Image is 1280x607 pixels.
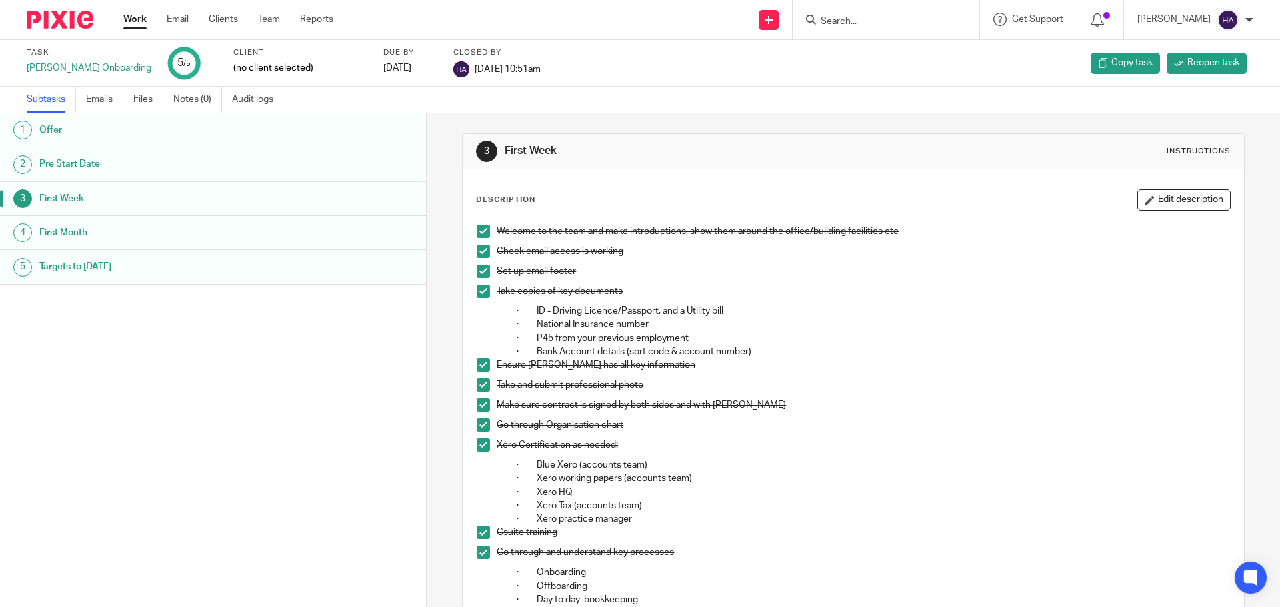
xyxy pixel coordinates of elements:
[133,87,163,113] a: Files
[13,155,32,174] div: 2
[1167,146,1231,157] div: Instructions
[300,13,333,26] a: Reports
[13,189,32,208] div: 3
[476,141,497,162] div: 3
[517,512,1229,526] p: · Xero practice manager
[517,499,1229,512] p: · Xero Tax (accounts team)
[13,258,32,277] div: 5
[475,64,541,73] span: [DATE] 10:51am
[517,318,1229,331] p: · National Insurance number
[233,47,367,58] label: Client
[86,87,123,113] a: Emails
[183,60,191,67] small: /5
[27,87,76,113] a: Subtasks
[27,61,151,75] div: [PERSON_NAME] Onboarding
[497,245,1229,258] p: Check email access is working
[27,11,93,29] img: Pixie
[209,13,238,26] a: Clients
[177,55,191,71] div: 5
[517,345,1229,358] p: · Bank Account details (sort code & account number)
[13,121,32,139] div: 1
[497,418,1229,432] p: Go through Organisation chart
[497,265,1229,278] p: Set up email footer
[517,332,1229,345] p: · P45 from your previous employment
[517,304,1229,318] p: · ID - Driving Licence/Passport, and a Utility bill
[383,47,437,58] label: Due by
[517,580,1229,593] p: · Offboarding
[453,61,469,77] img: svg%3E
[497,438,1229,452] p: Xero Certification as needed:
[497,546,1229,559] p: Go through and understand key processes
[497,398,1229,412] p: Make sure contract is signed by both sides and with [PERSON_NAME]
[819,16,939,28] input: Search
[1187,56,1239,69] span: Reopen task
[1137,189,1231,211] button: Edit description
[1091,53,1160,74] a: Copy task
[39,189,289,209] h1: First Week
[39,257,289,277] h1: Targets to [DATE]
[1217,9,1239,31] img: svg%3E
[505,144,882,158] h1: First Week
[258,13,280,26] a: Team
[233,61,313,75] span: (no client selected)
[383,61,437,75] div: [DATE]
[1137,13,1211,26] p: [PERSON_NAME]
[453,47,541,58] label: Closed by
[517,472,1229,485] p: · Xero working papers (accounts team)
[1012,15,1063,24] span: Get Support
[123,13,147,26] a: Work
[232,87,283,113] a: Audit logs
[39,120,289,140] h1: Offer
[517,458,1229,472] p: · Blue Xero (accounts team)
[27,47,151,58] label: Task
[497,358,1229,372] p: Ensure [PERSON_NAME] has all key information
[476,195,535,205] p: Description
[497,378,1229,392] p: Take and submit professional photo
[497,285,1229,298] p: Take copies of key documents
[517,486,1229,499] p: · Xero HQ
[497,225,1229,238] p: Welcome to the team and make introductions, show them around the office/building facilities etc
[1111,56,1153,69] span: Copy task
[13,223,32,242] div: 4
[39,223,289,243] h1: First Month
[517,566,1229,579] p: · Onboarding
[167,13,189,26] a: Email
[517,593,1229,606] p: · Day to day bookkeeping
[497,526,1229,539] p: Gsuite training
[39,154,289,174] h1: Pre Start Date
[1167,53,1247,74] a: Reopen task
[173,87,222,113] a: Notes (0)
